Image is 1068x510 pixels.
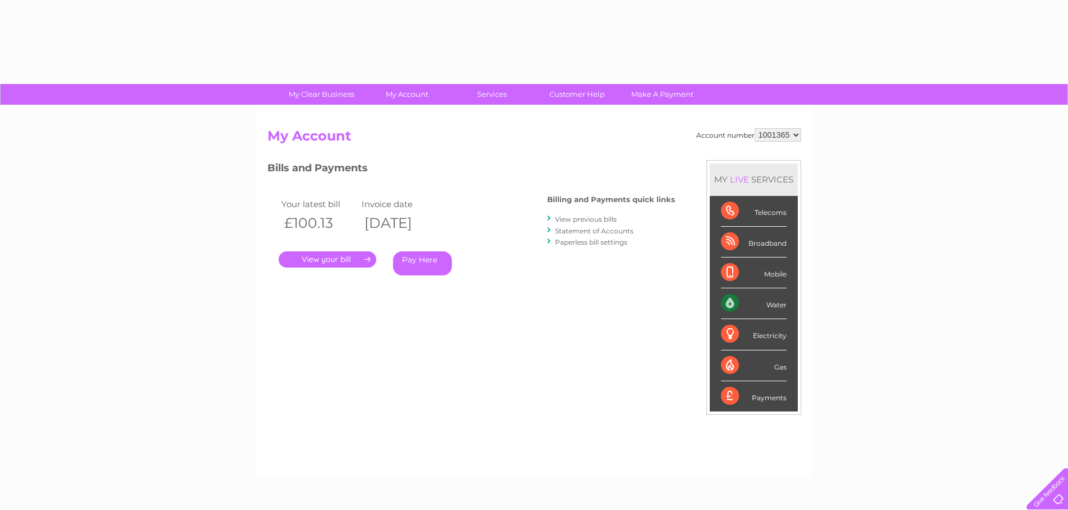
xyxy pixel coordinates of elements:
h4: Billing and Payments quick links [547,195,675,204]
a: My Clear Business [275,84,368,105]
h3: Bills and Payments [267,160,675,180]
a: Statement of Accounts [555,227,634,235]
div: Mobile [721,258,787,288]
div: Electricity [721,319,787,350]
div: Gas [721,350,787,381]
div: LIVE [728,174,751,185]
a: Customer Help [531,84,623,105]
div: Account number [696,128,801,142]
th: £100.13 [279,212,359,235]
div: Telecoms [721,196,787,227]
div: Broadband [721,227,787,258]
a: View previous bills [555,215,617,223]
a: My Account [360,84,453,105]
div: MY SERVICES [710,163,798,195]
div: Water [721,288,787,319]
td: Invoice date [359,196,440,212]
h2: My Account [267,128,801,149]
a: Services [446,84,538,105]
a: . [279,251,376,268]
div: Payments [721,381,787,411]
td: Your latest bill [279,196,359,212]
a: Make A Payment [616,84,709,105]
a: Paperless bill settings [555,238,627,246]
a: Pay Here [393,251,452,275]
th: [DATE] [359,212,440,235]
